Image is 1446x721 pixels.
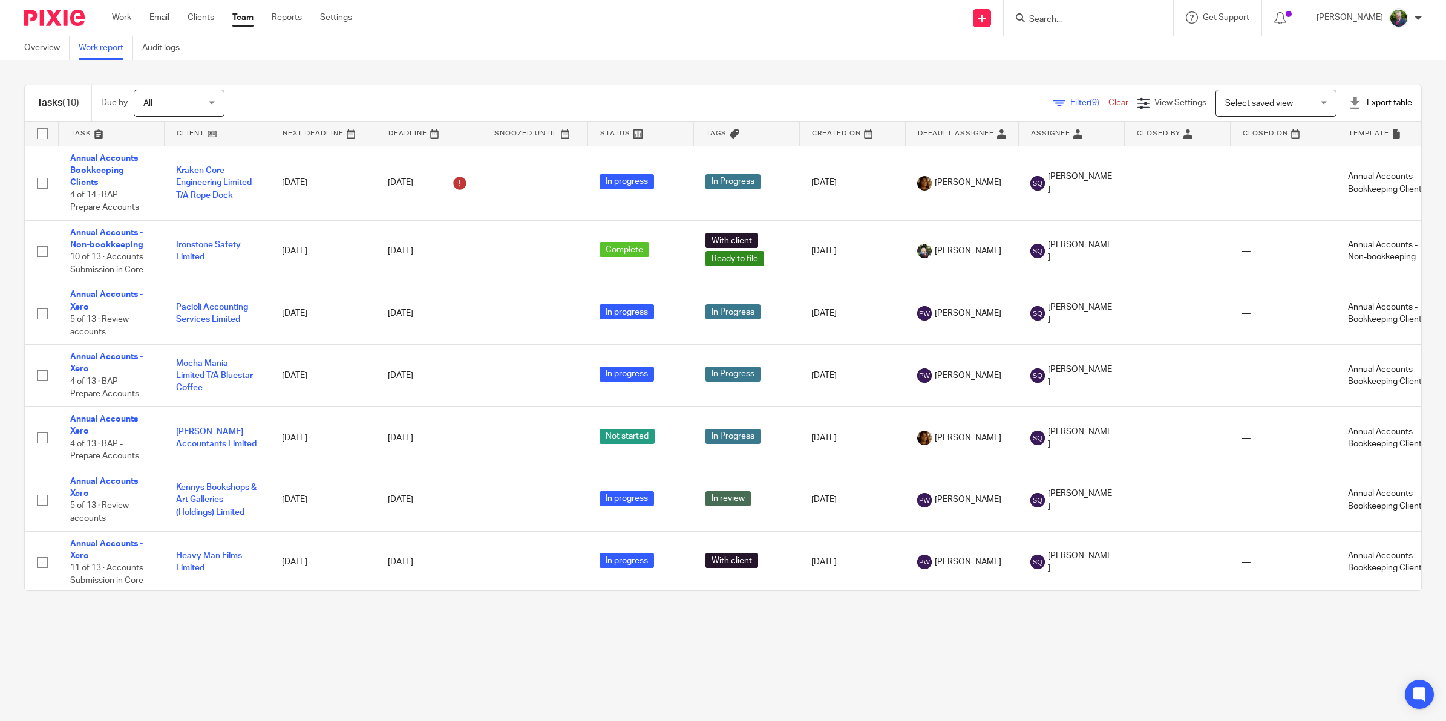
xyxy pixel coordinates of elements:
[799,146,905,220] td: [DATE]
[232,11,254,24] a: Team
[320,11,352,24] a: Settings
[112,11,131,24] a: Work
[1349,97,1412,109] div: Export table
[1070,99,1108,107] span: Filter
[935,556,1001,568] span: [PERSON_NAME]
[70,415,143,436] a: Annual Accounts - Xero
[1336,469,1442,531] td: Annual Accounts - Bookkeeping Clients
[1030,306,1045,321] img: svg%3E
[176,241,241,261] a: Ironstone Safety Limited
[917,176,932,191] img: Arvinder.jpeg
[1230,146,1336,220] td: —
[1030,176,1045,191] img: svg%3E
[1336,282,1442,345] td: Annual Accounts - Bookkeeping Clients
[24,10,85,26] img: Pixie
[1336,406,1442,469] td: Annual Accounts - Bookkeeping Clients
[935,432,1001,444] span: [PERSON_NAME]
[1336,345,1442,407] td: Annual Accounts - Bookkeeping Clients
[70,154,143,188] a: Annual Accounts - Bookkeeping Clients
[70,477,143,498] a: Annual Accounts - Xero
[705,367,761,382] span: In Progress
[799,469,905,531] td: [DATE]
[1090,99,1099,107] span: (9)
[600,491,654,506] span: In progress
[70,377,139,399] span: 4 of 13 · BAP - Prepare Accounts
[79,36,133,60] a: Work report
[705,304,761,319] span: In Progress
[1048,301,1112,326] span: [PERSON_NAME]
[270,531,376,593] td: [DATE]
[1030,493,1045,507] img: svg%3E
[705,491,751,506] span: In review
[600,429,655,444] span: Not started
[935,494,1001,506] span: [PERSON_NAME]
[1230,345,1336,407] td: —
[705,233,758,248] span: With client
[799,531,905,593] td: [DATE]
[176,303,248,324] a: Pacioli Accounting Services Limited
[600,174,654,189] span: In progress
[1336,220,1442,282] td: Annual Accounts - Non-bookkeeping
[935,370,1001,382] span: [PERSON_NAME]
[935,177,1001,189] span: [PERSON_NAME]
[1030,368,1045,383] img: svg%3E
[388,494,469,506] div: [DATE]
[142,36,189,60] a: Audit logs
[176,166,252,200] a: Kraken Core Engineering Limited T/A Rope Dock
[388,432,469,444] div: [DATE]
[1317,11,1383,24] p: [PERSON_NAME]
[188,11,214,24] a: Clients
[935,307,1001,319] span: [PERSON_NAME]
[799,406,905,469] td: [DATE]
[1230,406,1336,469] td: —
[600,553,654,568] span: In progress
[1048,171,1112,195] span: [PERSON_NAME]
[388,245,469,257] div: [DATE]
[101,97,128,109] p: Due by
[935,245,1001,257] span: [PERSON_NAME]
[1389,8,1408,28] img: download.png
[70,290,143,311] a: Annual Accounts - Xero
[917,368,932,383] img: svg%3E
[176,552,242,572] a: Heavy Man Films Limited
[388,307,469,319] div: [DATE]
[799,220,905,282] td: [DATE]
[70,315,129,336] span: 5 of 13 · Review accounts
[1048,488,1112,512] span: [PERSON_NAME]
[70,564,143,585] span: 11 of 13 · Accounts Submission in Core
[1336,531,1442,593] td: Annual Accounts - Bookkeeping Clients
[1030,431,1045,445] img: svg%3E
[1203,13,1249,22] span: Get Support
[1154,99,1206,107] span: View Settings
[799,282,905,345] td: [DATE]
[705,429,761,444] span: In Progress
[600,304,654,319] span: In progress
[388,370,469,382] div: [DATE]
[70,191,139,212] span: 4 of 14 · BAP - Prepare Accounts
[270,469,376,531] td: [DATE]
[1225,99,1293,108] span: Select saved view
[1230,282,1336,345] td: —
[70,253,143,274] span: 10 of 13 · Accounts Submission in Core
[70,440,139,461] span: 4 of 13 · BAP - Prepare Accounts
[176,428,257,448] a: [PERSON_NAME] Accountants Limited
[270,220,376,282] td: [DATE]
[1336,146,1442,220] td: Annual Accounts - Bookkeeping Clients
[600,242,649,257] span: Complete
[1030,244,1045,258] img: svg%3E
[1048,550,1112,575] span: [PERSON_NAME]
[1108,99,1128,107] a: Clear
[705,174,761,189] span: In Progress
[1230,469,1336,531] td: —
[270,282,376,345] td: [DATE]
[917,493,932,507] img: svg%3E
[799,345,905,407] td: [DATE]
[62,98,79,108] span: (10)
[143,99,152,108] span: All
[176,359,253,393] a: Mocha Mania Limited T/A Bluestar Coffee
[272,11,302,24] a: Reports
[149,11,169,24] a: Email
[705,251,764,266] span: Ready to file
[1048,239,1112,264] span: [PERSON_NAME]
[1048,364,1112,388] span: [PERSON_NAME]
